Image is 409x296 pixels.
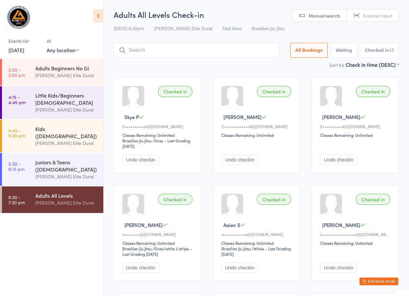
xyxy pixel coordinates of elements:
div: 15 [389,48,394,53]
time: 5:30 - 6:15 pm [8,161,25,172]
div: E••••••••••4@[DOMAIN_NAME] [320,124,392,129]
button: Checked in15 [360,43,399,58]
div: Checked in [356,194,390,205]
button: All Bookings [290,43,328,58]
div: Adults Beginners No Gi [35,65,98,72]
div: Any location [47,46,79,53]
div: Checked in [158,86,192,97]
div: Check in time (DESC) [346,61,399,68]
button: Undo checkin [320,263,357,273]
div: [PERSON_NAME] Elite Dural [35,139,98,147]
span: [PERSON_NAME] [124,221,163,228]
div: Brazilian Jiu Jitsu [222,246,251,251]
div: L•••••••••••••••••2@[DOMAIN_NAME] [320,231,392,237]
div: a•••••••••••a@[DOMAIN_NAME] [222,231,293,237]
div: Checked in [257,194,291,205]
div: [PERSON_NAME] Elite Dural [35,72,98,79]
span: Mat Area [222,25,242,31]
div: Classes Remaining: Unlimited [222,132,293,138]
div: E••••••••••w@[DOMAIN_NAME] [122,124,194,129]
time: 4:45 - 5:30 pm [8,128,25,138]
img: Gracie Elite Jiu Jitsu Dural [6,5,31,29]
div: Little Kids/Beginners [DEMOGRAPHIC_DATA] [35,92,98,106]
div: Classes Remaining: Unlimited [320,240,392,246]
div: Kids ([DEMOGRAPHIC_DATA]) [35,125,98,139]
div: Checked in [356,86,390,97]
div: n•••••••c@[DOMAIN_NAME] [122,231,194,237]
time: 6:30 - 7:30 pm [8,195,25,205]
div: Classes Remaining: Unlimited [222,240,293,246]
div: Classes Remaining: Unlimited [122,132,194,138]
input: Search [114,43,279,58]
span: Skye P [124,113,139,120]
div: Juniors & Teens ([DEMOGRAPHIC_DATA]) [35,159,98,173]
time: 4:15 - 4:45 pm [8,94,26,105]
button: Undo checkin [122,155,159,165]
div: [PERSON_NAME] Elite Dural [35,199,98,207]
span: Manual search [309,12,340,19]
a: 6:30 -7:30 pmAdults All Levels[PERSON_NAME] Elite Dural [2,186,103,213]
a: 4:45 -5:30 pmKids ([DEMOGRAPHIC_DATA])[PERSON_NAME] Elite Dural [2,120,103,152]
span: [PERSON_NAME] Elite Dural [154,25,212,31]
span: [PERSON_NAME] [322,221,360,228]
div: Classes Remaining: Unlimited [122,240,194,246]
a: 2:00 -3:00 pmAdults Beginners No Gi[PERSON_NAME] Elite Dural [2,59,103,86]
time: 2:00 - 3:00 pm [8,67,25,77]
div: Checked in [158,194,192,205]
div: At [47,36,79,46]
span: Scanner input [363,12,392,19]
span: [PERSON_NAME] [322,113,360,120]
div: Events for [8,36,40,46]
div: [PERSON_NAME] Elite Dural [35,106,98,113]
button: Waiting [331,43,357,58]
div: Brazilian Jiu Jitsu [122,138,152,143]
a: 5:30 -6:15 pmJuniors & Teens ([DEMOGRAPHIC_DATA])[PERSON_NAME] Elite Dural [2,153,103,186]
label: Sort by [329,62,344,68]
span: [DATE] 6:30pm [114,25,144,31]
div: C•••••••••••••9@[DOMAIN_NAME] [222,124,293,129]
div: Classes Remaining: Unlimited [320,132,392,138]
span: [PERSON_NAME] [223,113,262,120]
button: Undo checkin [122,263,159,273]
button: Undo checkin [222,155,258,165]
button: Exit kiosk mode [359,278,398,285]
button: Undo checkin [320,155,357,165]
span: Brazilian Jiu Jitsu [252,25,285,31]
span: Aaien S [223,221,240,228]
h2: Adults All Levels Check-in [114,9,399,20]
div: Adults All Levels [35,192,98,199]
div: Brazilian Jiu Jitsu [122,246,152,251]
div: [PERSON_NAME] Elite Dural [35,173,98,180]
button: Undo checkin [222,263,258,273]
a: [DATE] [8,46,24,53]
a: 4:15 -4:45 pmLittle Kids/Beginners [DEMOGRAPHIC_DATA][PERSON_NAME] Elite Dural [2,86,103,119]
div: Checked in [257,86,291,97]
